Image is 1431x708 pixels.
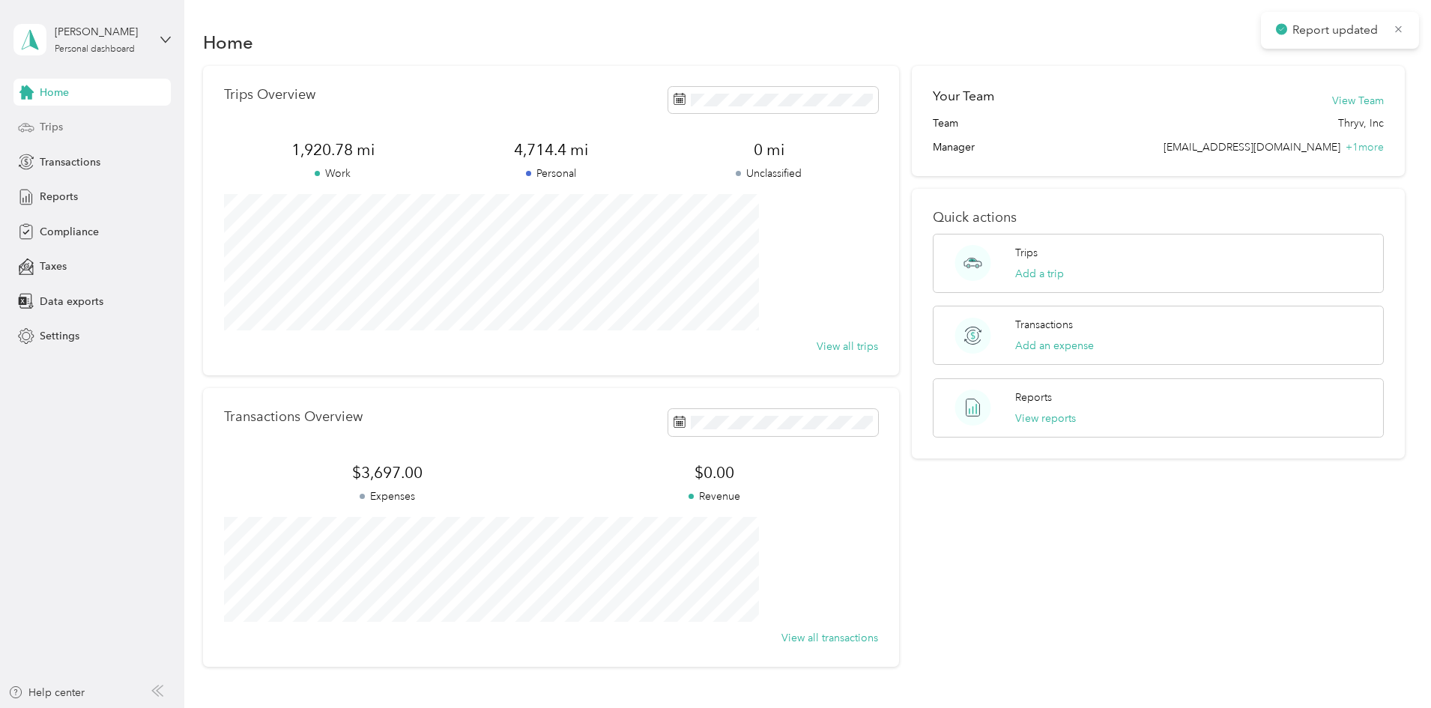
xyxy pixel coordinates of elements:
span: Data exports [40,294,103,309]
span: 4,714.4 mi [442,139,660,160]
span: Home [40,85,69,100]
p: Unclassified [660,166,878,181]
span: Compliance [40,224,99,240]
iframe: Everlance-gr Chat Button Frame [1347,624,1431,708]
span: Reports [40,189,78,205]
span: Settings [40,328,79,344]
button: View all trips [817,339,878,354]
button: Help center [8,685,85,701]
p: Quick actions [933,210,1384,226]
button: View reports [1015,411,1076,426]
p: Personal [442,166,660,181]
button: Add an expense [1015,338,1094,354]
h1: Home [203,34,253,50]
span: Transactions [40,154,100,170]
p: Transactions Overview [224,409,363,425]
span: Trips [40,119,63,135]
h2: Your Team [933,87,994,106]
button: View Team [1332,93,1384,109]
p: Expenses [224,488,551,504]
div: Personal dashboard [55,45,135,54]
p: Revenue [551,488,877,504]
span: $0.00 [551,462,877,483]
span: Thryv, Inc [1338,115,1384,131]
p: Report updated [1292,21,1382,40]
button: View all transactions [781,630,878,646]
span: + 1 more [1346,141,1384,154]
span: Team [933,115,958,131]
div: [PERSON_NAME] [55,24,148,40]
span: Taxes [40,258,67,274]
span: Manager [933,139,975,155]
p: Trips [1015,245,1038,261]
p: Transactions [1015,317,1073,333]
span: $3,697.00 [224,462,551,483]
span: [EMAIL_ADDRESS][DOMAIN_NAME] [1164,141,1340,154]
span: 0 mi [660,139,878,160]
p: Trips Overview [224,87,315,103]
p: Work [224,166,442,181]
span: 1,920.78 mi [224,139,442,160]
button: Add a trip [1015,266,1064,282]
p: Reports [1015,390,1052,405]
